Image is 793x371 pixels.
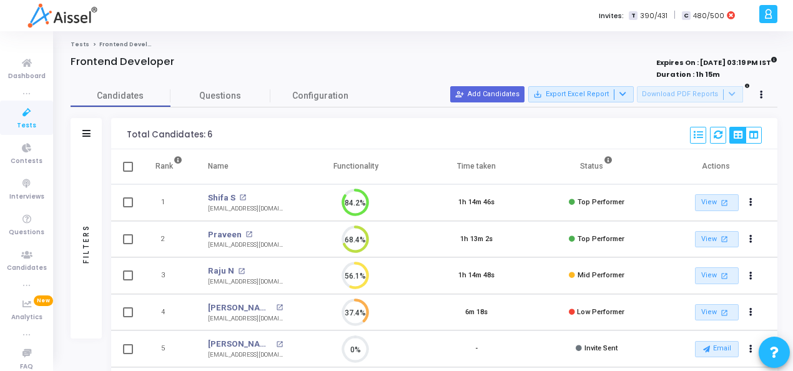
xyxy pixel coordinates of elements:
div: [EMAIL_ADDRESS][DOMAIN_NAME] [208,277,283,287]
a: Praveen [208,229,242,241]
mat-icon: open_in_new [276,304,283,311]
strong: Duration : 1h 15m [656,69,720,79]
strong: Expires On : [DATE] 03:19 PM IST [656,54,777,68]
mat-icon: open_in_new [245,231,252,238]
a: [PERSON_NAME] [208,338,273,350]
div: [EMAIL_ADDRESS][DOMAIN_NAME] [208,350,283,360]
label: Invites: [599,11,624,21]
span: C [682,11,690,21]
td: 3 [142,257,195,294]
span: 390/431 [640,11,667,21]
span: T [629,11,637,21]
span: Questions [9,227,44,238]
span: Low Performer [577,308,624,316]
div: Name [208,159,229,173]
mat-icon: open_in_new [276,341,283,348]
th: Rank [142,149,195,184]
span: Top Performer [578,198,624,206]
div: - [475,344,478,354]
div: 6m 18s [465,307,488,318]
mat-icon: open_in_new [238,268,245,275]
mat-icon: open_in_new [719,270,729,281]
a: View [695,231,739,248]
button: Add Candidates [450,86,525,102]
th: Status [536,149,657,184]
td: 5 [142,330,195,367]
div: [EMAIL_ADDRESS][DOMAIN_NAME] [208,240,283,250]
td: 2 [142,221,195,258]
div: Total Candidates: 6 [127,130,212,140]
button: Email [695,341,739,357]
mat-icon: open_in_new [719,234,729,244]
button: Actions [742,340,760,358]
span: Analytics [11,312,42,323]
span: 480/500 [693,11,724,21]
button: Actions [742,230,760,248]
div: Time taken [457,159,496,173]
button: Actions [742,304,760,321]
div: 1h 13m 2s [460,234,493,245]
span: Candidates [7,263,47,274]
th: Functionality [295,149,416,184]
mat-icon: person_add_alt [455,90,464,99]
a: View [695,194,739,211]
span: Tests [17,121,36,131]
span: Frontend Developer [99,41,163,48]
span: Mid Performer [578,271,624,279]
a: Shifa S [208,192,235,204]
img: logo [27,3,97,28]
span: Dashboard [8,71,46,82]
div: 1h 14m 46s [458,197,495,208]
h4: Frontend Developer [71,56,174,68]
td: 1 [142,184,195,221]
button: Download PDF Reports [637,86,743,102]
span: | [674,9,676,22]
div: View Options [729,127,762,144]
div: Filters [81,175,92,312]
span: Questions [170,89,270,102]
nav: breadcrumb [71,41,777,49]
div: 1h 14m 48s [458,270,495,281]
a: View [695,304,739,321]
span: Invite Sent [584,344,618,352]
div: [EMAIL_ADDRESS][DOMAIN_NAME] [208,314,283,324]
td: 4 [142,294,195,331]
th: Actions [657,149,777,184]
span: New [34,295,53,306]
span: Interviews [9,192,44,202]
mat-icon: save_alt [533,90,542,99]
span: Candidates [71,89,170,102]
a: View [695,267,739,284]
a: Tests [71,41,89,48]
mat-icon: open_in_new [719,307,729,318]
a: Raju N [208,265,234,277]
div: [EMAIL_ADDRESS][DOMAIN_NAME] [208,204,283,214]
button: Export Excel Report [528,86,634,102]
button: Actions [742,267,760,285]
span: Top Performer [578,235,624,243]
mat-icon: open_in_new [719,197,729,208]
span: Contests [11,156,42,167]
button: Actions [742,194,760,212]
mat-icon: open_in_new [239,194,246,201]
a: [PERSON_NAME] [208,302,273,314]
span: Configuration [292,89,348,102]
